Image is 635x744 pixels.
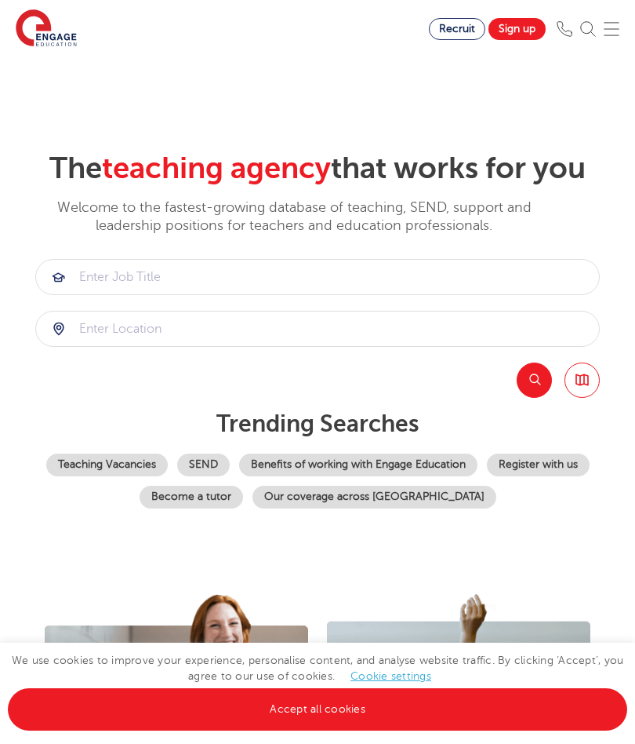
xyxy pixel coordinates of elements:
a: SEND [177,454,230,476]
p: Welcome to the fastest-growing database of teaching, SEND, support and leadership positions for t... [35,199,553,235]
a: Accept all cookies [8,688,627,731]
span: We use cookies to improve your experience, personalise content, and analyse website traffic. By c... [8,655,627,715]
button: Search [517,363,552,398]
span: teaching agency [102,151,331,185]
input: Submit [36,312,599,346]
a: Become a tutor [140,486,243,509]
a: Recruit [429,18,485,40]
div: Submit [35,311,600,347]
img: Phone [557,21,572,37]
span: Recruit [439,23,475,35]
h2: The that works for you [35,151,600,187]
a: Teaching Vacancies [46,454,168,476]
a: Sign up [488,18,546,40]
img: Engage Education [16,9,77,49]
a: Cookie settings [350,670,431,682]
a: Our coverage across [GEOGRAPHIC_DATA] [252,486,496,509]
div: Submit [35,259,600,295]
input: Submit [36,260,599,294]
a: Register with us [487,454,590,476]
p: Trending searches [35,410,600,438]
img: Mobile Menu [604,21,619,37]
a: Benefits of working with Engage Education [239,454,477,476]
img: Search [580,21,596,37]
